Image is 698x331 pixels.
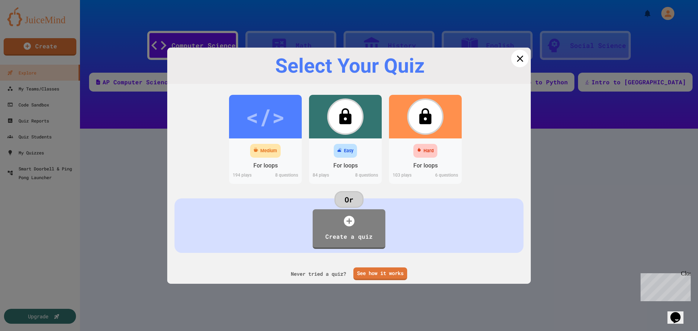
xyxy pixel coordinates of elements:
div: </> [406,100,445,133]
div: 194 play s [229,172,265,180]
div: </> [326,100,365,133]
a: See how it works [353,267,407,280]
div: 8 questions [265,172,302,180]
div: 103 play s [389,172,425,180]
div: 8 questions [345,172,382,180]
iframe: chat widget [638,270,691,301]
div: Easy [344,148,353,154]
iframe: chat widget [667,302,691,324]
div: For loops [333,161,358,170]
div: For loops [253,161,278,170]
div: 84 play s [309,172,345,180]
div: Chat with us now!Close [3,3,50,46]
div: Create a quiz [320,229,378,244]
div: For loops [413,161,438,170]
div: </> [246,100,285,133]
span: Never tried a quiz? [291,270,346,278]
div: Hard [424,148,434,154]
div: Select Your Quiz [178,55,522,77]
div: Or [334,191,364,208]
div: 6 questions [425,172,462,180]
div: Medium [260,148,277,154]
